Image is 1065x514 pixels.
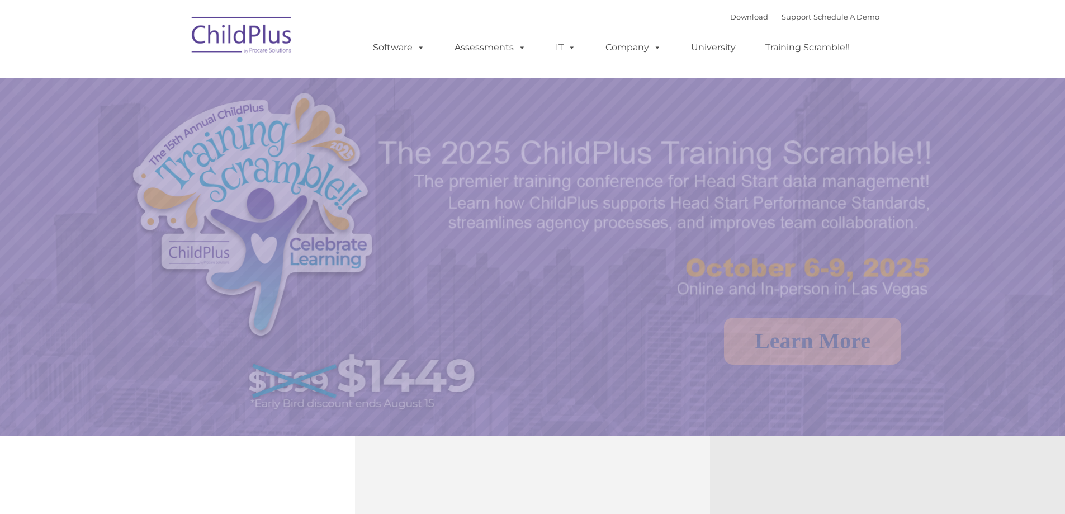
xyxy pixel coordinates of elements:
a: Download [730,12,768,21]
a: Software [362,36,436,59]
a: Learn More [724,318,901,365]
a: Training Scramble!! [754,36,861,59]
a: Schedule A Demo [813,12,879,21]
a: IT [545,36,587,59]
font: | [730,12,879,21]
a: University [680,36,747,59]
a: Company [594,36,673,59]
a: Support [782,12,811,21]
img: ChildPlus by Procare Solutions [186,9,298,65]
a: Assessments [443,36,537,59]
